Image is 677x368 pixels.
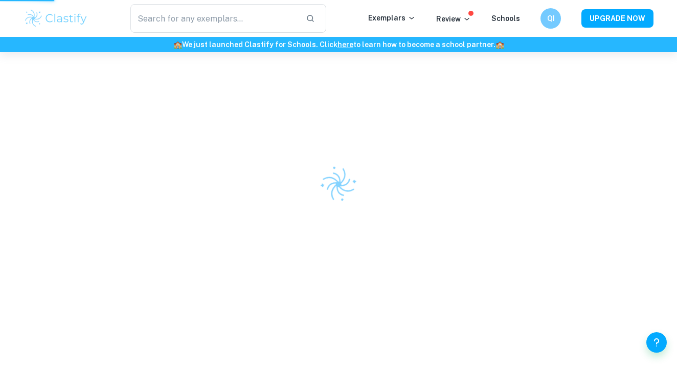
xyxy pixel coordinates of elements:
[491,14,520,23] a: Schools
[495,40,504,49] span: 🏫
[24,8,88,29] img: Clastify logo
[540,8,561,29] button: QI
[173,40,182,49] span: 🏫
[436,13,471,25] p: Review
[545,13,557,24] h6: QI
[646,332,667,353] button: Help and Feedback
[368,12,416,24] p: Exemplars
[130,4,298,33] input: Search for any exemplars...
[313,159,363,209] img: Clastify logo
[337,40,353,49] a: here
[2,39,675,50] h6: We just launched Clastify for Schools. Click to learn how to become a school partner.
[581,9,653,28] button: UPGRADE NOW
